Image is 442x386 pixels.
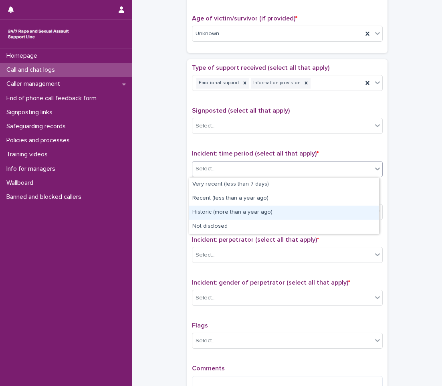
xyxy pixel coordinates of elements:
span: Age of victim/survivor (if provided) [192,15,297,22]
p: Caller management [3,80,67,88]
p: Signposting links [3,109,59,116]
span: Incident: perpetrator (select all that apply) [192,236,319,243]
span: Signposted (select all that apply) [192,107,290,114]
span: Unknown [196,30,219,38]
div: Select... [196,165,216,173]
div: Information provision [251,78,302,89]
div: Select... [196,251,216,259]
p: Safeguarding records [3,123,72,130]
span: Type of support received (select all that apply) [192,65,329,71]
div: Select... [196,122,216,130]
p: Training videos [3,151,54,158]
p: Call and chat logs [3,66,61,74]
div: Historic (more than a year ago) [189,206,379,220]
p: End of phone call feedback form [3,95,103,102]
span: Incident: gender of perpetrator (select all that apply) [192,279,350,286]
span: Comments [192,365,225,372]
span: Incident: time period (select all that apply) [192,150,319,157]
div: Emotional support [196,78,240,89]
p: Wallboard [3,179,40,187]
div: Select... [196,337,216,345]
span: Flags [192,322,208,329]
p: Info for managers [3,165,62,173]
div: Select... [196,294,216,302]
div: Very recent (less than 7 days) [189,178,379,192]
div: Recent (less than a year ago) [189,192,379,206]
div: Not disclosed [189,220,379,234]
p: Policies and processes [3,137,76,144]
p: Banned and blocked callers [3,193,88,201]
img: rhQMoQhaT3yELyF149Cw [6,26,71,42]
p: Homepage [3,52,44,60]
